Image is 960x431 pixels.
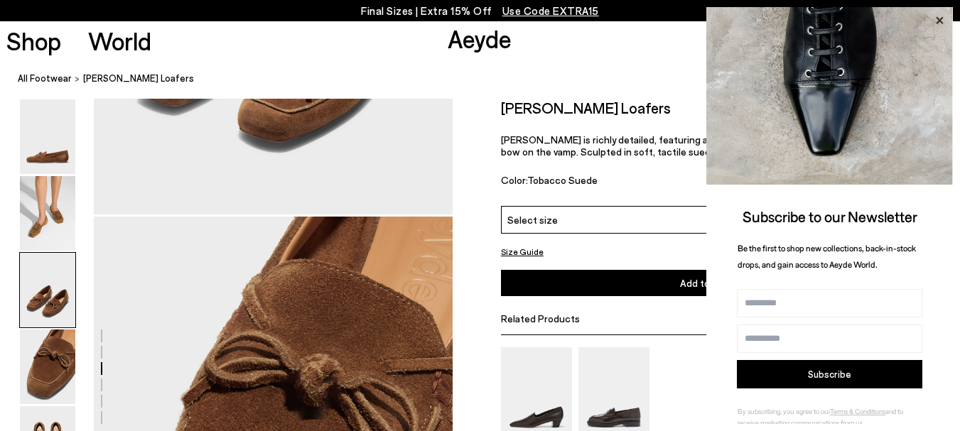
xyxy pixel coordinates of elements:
[502,4,599,17] span: Navigate to /collections/ss25-final-sizes
[501,312,580,324] span: Related Products
[20,329,75,404] img: Jasper Moccasin Loafers - Image 4
[738,243,916,269] span: Be the first to shop new collections, back-in-stock drops, and gain access to Aeyde World.
[501,174,819,190] div: Color:
[706,7,953,185] img: ca3f721fb6ff708a270709c41d776025.jpg
[448,23,512,53] a: Aeyde
[680,277,733,289] span: Add to Cart
[20,99,75,174] img: Jasper Moccasin Loafers - Image 1
[18,71,72,86] a: All Footwear
[501,99,671,116] h2: [PERSON_NAME] Loafers
[507,212,558,227] span: Select size
[20,176,75,251] img: Jasper Moccasin Loafers - Image 2
[830,407,885,415] a: Terms & Conditions
[737,360,922,388] button: Subscribe
[501,270,912,296] button: Add to Cart
[501,243,544,261] button: Size Guide
[6,28,61,53] a: Shop
[501,133,912,158] p: [PERSON_NAME] is richly detailed, featuring a square toe, hand-stitched accents, and a bow on the...
[83,71,194,86] span: [PERSON_NAME] Loafers
[527,174,598,186] span: Tobacco Suede
[738,407,830,415] span: By subscribing, you agree to our
[743,207,917,225] span: Subscribe to our Newsletter
[88,28,151,53] a: World
[20,253,75,327] img: Jasper Moccasin Loafers - Image 3
[18,60,960,99] nav: breadcrumb
[361,2,599,20] p: Final Sizes | Extra 15% Off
